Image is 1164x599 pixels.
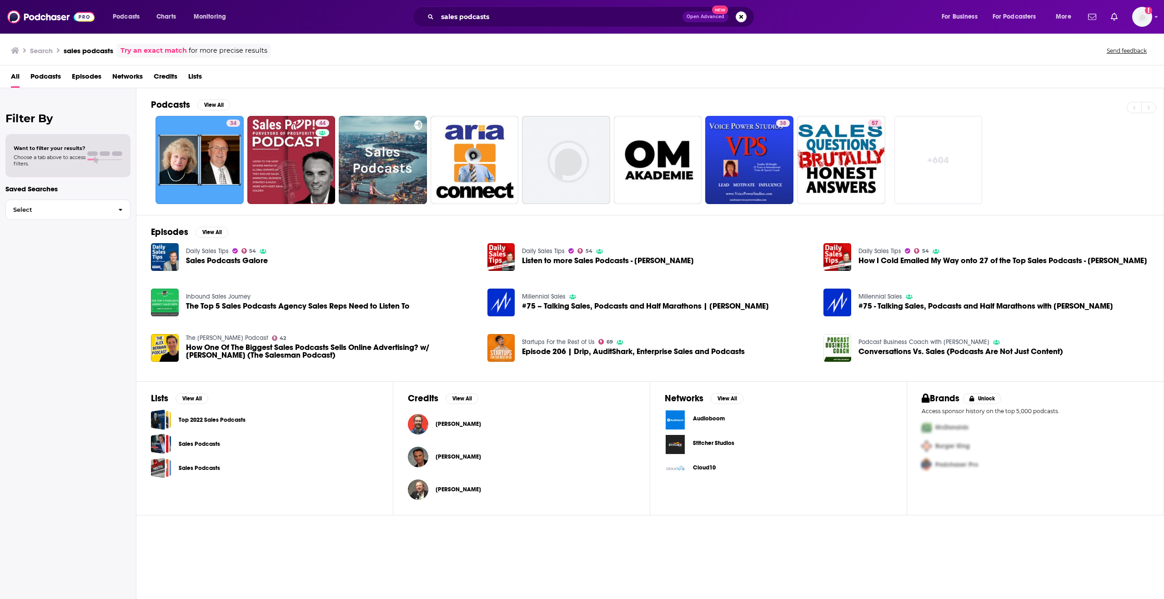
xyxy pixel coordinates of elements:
[188,69,202,88] a: Lists
[186,293,251,300] a: Inbound Sales Journey
[5,200,130,220] button: Select
[823,289,851,316] img: #75 - Talking Sales, Podcasts and Half Marathons with Ryan Warner
[487,289,515,316] a: #75 – Talking Sales, Podcasts and Half Marathons | Ryan Warner
[151,434,171,454] a: Sales Podcasts
[522,247,565,255] a: Daily Sales Tips
[408,442,635,471] button: John GoldenJohn Golden
[935,10,989,24] button: open menu
[868,120,882,127] a: 57
[154,69,177,88] span: Credits
[247,116,336,204] a: 44
[408,414,428,434] a: Will Barron
[522,293,566,300] a: Millennial Sales
[858,247,901,255] a: Daily Sales Tips
[151,289,179,316] img: The Top 5 Sales Podcasts Agency Sales Reps Need to Listen To
[522,302,769,310] span: #75 – Talking Sales, Podcasts and Half Marathons | [PERSON_NAME]
[607,340,613,344] span: 69
[179,439,220,449] a: Sales Podcasts
[408,409,635,439] button: Will BarronWill Barron
[693,415,725,422] span: Audioboom
[858,302,1113,310] span: #75 - Talking Sales, Podcasts and Half Marathons with [PERSON_NAME]
[436,420,481,428] span: [PERSON_NAME]
[179,463,220,473] a: Sales Podcasts
[522,302,769,310] a: #75 – Talking Sales, Podcasts and Half Marathons | Ryan Warner
[522,257,694,265] a: Listen to more Sales Podcasts - Scott Ingram
[176,393,208,404] button: View All
[712,5,728,14] span: New
[151,409,171,430] a: Top 2022 Sales Podcasts
[151,334,179,362] img: How One Of The Biggest Sales Podcasts Sells Online Advertising? w/ Will Barron (The Salesman Podc...
[151,226,188,238] h2: Episodes
[151,226,228,238] a: EpisodesView All
[487,243,515,271] a: Listen to more Sales Podcasts - Scott Ingram
[1132,7,1152,27] button: Show profile menu
[7,8,95,25] img: Podchaser - Follow, Share and Rate Podcasts
[687,15,724,19] span: Open Advanced
[196,227,228,238] button: View All
[179,415,246,425] a: Top 2022 Sales Podcasts
[780,119,786,128] span: 38
[5,185,130,193] p: Saved Searches
[858,302,1113,310] a: #75 - Talking Sales, Podcasts and Half Marathons with Ryan Warner
[106,10,151,24] button: open menu
[151,243,179,271] a: Sales Podcasts Galore
[682,11,728,22] button: Open AdvancedNew
[151,10,181,24] a: Charts
[665,434,892,455] a: Stitcher Studios logoStitcher Studios
[120,45,187,56] a: Try an exact match
[1104,47,1149,55] button: Send feedback
[665,409,892,430] button: Audioboom logoAudioboom
[522,338,595,346] a: Startups For the Rest of Us
[408,447,428,467] img: John Golden
[711,393,743,404] button: View All
[186,257,268,265] a: Sales Podcasts Galore
[408,479,428,500] a: Fred Diamond
[156,10,176,23] span: Charts
[112,69,143,88] a: Networks
[665,434,686,455] img: Stitcher Studios logo
[987,10,1049,24] button: open menu
[522,348,745,355] a: Episode 206 | Drip, AuditShark, Enterprise Sales and Podcasts
[1084,9,1100,25] a: Show notifications dropdown
[665,459,892,479] a: Cloud10 logoCloud10
[151,393,168,404] h2: Lists
[5,112,130,125] h2: Filter By
[586,249,592,253] span: 54
[151,458,171,478] a: Sales Podcasts
[436,486,481,493] span: [PERSON_NAME]
[942,10,978,23] span: For Business
[187,10,238,24] button: open menu
[14,154,85,167] span: Choose a tab above to access filters.
[319,119,326,128] span: 44
[241,248,256,254] a: 54
[823,243,851,271] img: How I Cold Emailed My Way onto 27 of the Top Sales Podcasts - Jason Bay
[436,420,481,428] a: Will Barron
[186,302,410,310] a: The Top 5 Sales Podcasts Agency Sales Reps Need to Listen To
[858,257,1147,265] span: How I Cold Emailed My Way onto 27 of the Top Sales Podcasts - [PERSON_NAME]
[408,475,635,504] button: Fred DiamondFred Diamond
[823,334,851,362] a: Conversations Vs. Sales (Podcasts Are Not Just Content)
[186,344,477,359] span: How One Of The Biggest Sales Podcasts Sells Online Advertising? w/ [PERSON_NAME] (The Salesman Po...
[72,69,101,88] span: Episodes
[922,249,929,253] span: 54
[487,334,515,362] img: Episode 206 | Drip, AuditShark, Enterprise Sales and Podcasts
[1132,7,1152,27] img: User Profile
[186,247,229,255] a: Daily Sales Tips
[30,69,61,88] a: Podcasts
[665,393,743,404] a: NetworksView All
[665,393,703,404] h2: Networks
[1107,9,1121,25] a: Show notifications dropdown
